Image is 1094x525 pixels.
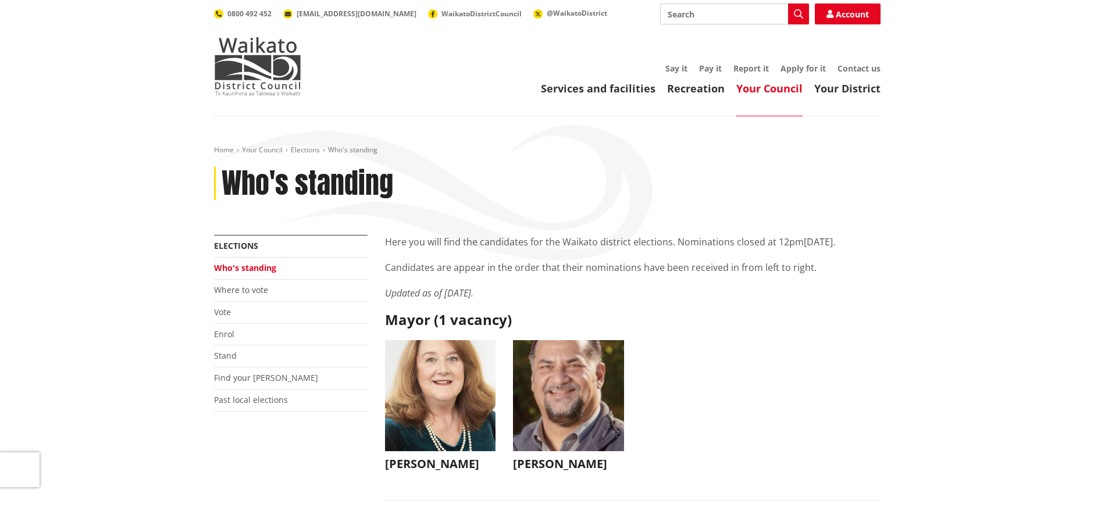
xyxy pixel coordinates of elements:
[214,9,272,19] a: 0800 492 452
[214,262,276,273] a: Who's standing
[385,287,473,299] em: Updated as of [DATE].
[838,63,881,74] a: Contact us
[214,145,881,155] nav: breadcrumb
[291,145,320,155] a: Elections
[328,145,377,155] span: Who's standing
[214,394,288,405] a: Past local elections
[214,284,268,295] a: Where to vote
[242,145,283,155] a: Your Council
[513,457,624,471] h3: [PERSON_NAME]
[214,328,234,340] a: Enrol
[699,63,722,74] a: Pay it
[283,9,416,19] a: [EMAIL_ADDRESS][DOMAIN_NAME]
[513,340,624,477] button: [PERSON_NAME]
[733,63,769,74] a: Report it
[297,9,416,19] span: [EMAIL_ADDRESS][DOMAIN_NAME]
[441,9,522,19] span: WaikatoDistrictCouncil
[541,81,655,95] a: Services and facilities
[547,8,607,18] span: @WaikatoDistrict
[533,8,607,18] a: @WaikatoDistrict
[385,235,881,249] p: Here you will find the candidates for the Waikato district elections. Nominations closed at 12pm[...
[385,340,496,451] img: WO-M__CHURCH_J__UwGuY
[385,457,496,471] h3: [PERSON_NAME]
[222,167,393,201] h1: Who's standing
[385,260,881,274] p: Candidates are appear in the order that their nominations have been received in from left to right.
[660,3,809,24] input: Search input
[385,310,512,329] strong: Mayor (1 vacancy)
[815,3,881,24] a: Account
[227,9,272,19] span: 0800 492 452
[781,63,826,74] a: Apply for it
[513,340,624,451] img: WO-M__BECH_A__EWN4j
[214,306,231,317] a: Vote
[814,81,881,95] a: Your District
[214,350,237,361] a: Stand
[214,372,318,383] a: Find your [PERSON_NAME]
[667,81,725,95] a: Recreation
[736,81,803,95] a: Your Council
[214,240,258,251] a: Elections
[214,37,301,95] img: Waikato District Council - Te Kaunihera aa Takiwaa o Waikato
[665,63,687,74] a: Say it
[428,9,522,19] a: WaikatoDistrictCouncil
[385,340,496,477] button: [PERSON_NAME]
[214,145,234,155] a: Home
